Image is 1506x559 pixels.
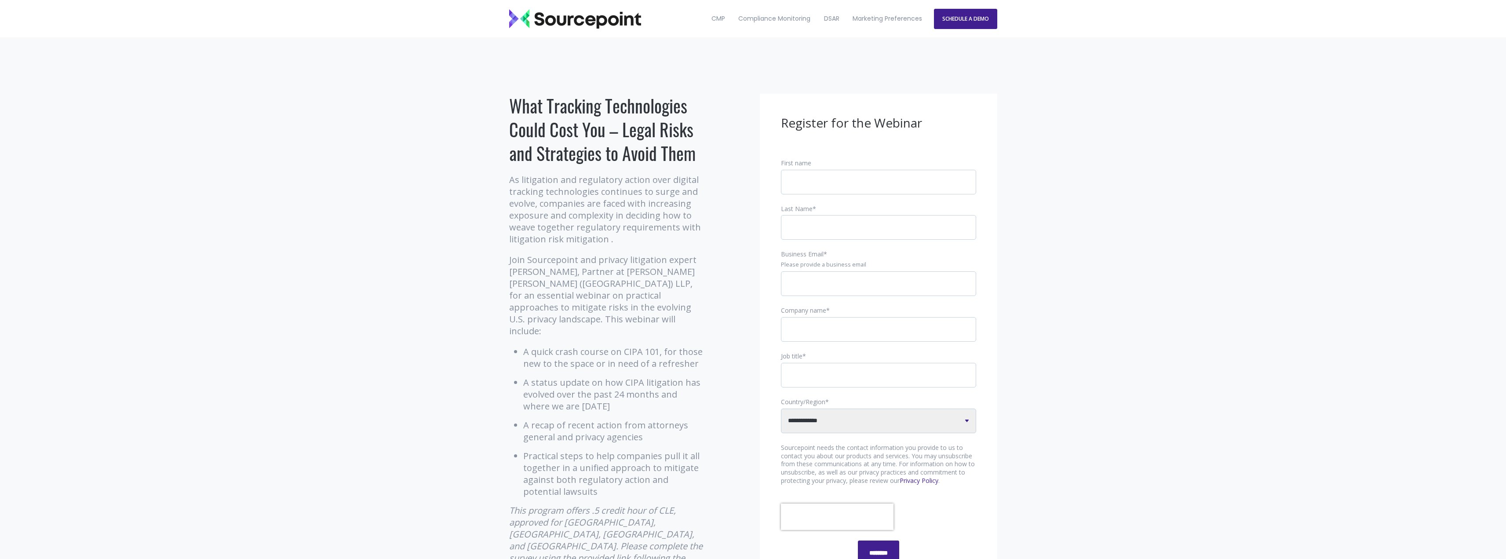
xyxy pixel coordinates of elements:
[523,376,705,412] li: A status update on how CIPA litigation has evolved over the past 24 months and where we are [DATE]
[900,476,938,485] a: Privacy Policy
[781,250,824,258] span: Business Email
[781,352,802,360] span: Job title
[781,444,976,486] p: Sourcepoint needs the contact information you provide to us to contact you about our products and...
[509,94,705,165] h1: What Tracking Technologies Could Cost You – Legal Risks and Strategies to Avoid Them
[523,419,705,443] li: A recap of recent action from attorneys general and privacy agencies
[781,504,893,530] iframe: reCAPTCHA
[523,450,705,497] li: Practical steps to help companies pull it all together in a unified approach to mitigate against ...
[509,174,705,245] p: As litigation and regulatory action over digital tracking technologies continues to surge and evo...
[934,9,997,29] a: SCHEDULE A DEMO
[509,254,705,337] p: Join Sourcepoint and privacy litigation expert [PERSON_NAME], Partner at [PERSON_NAME] [PERSON_NA...
[781,398,825,406] span: Country/Region
[781,159,811,167] span: First name
[781,115,976,132] h3: Register for the Webinar
[509,9,641,29] img: Sourcepoint_logo_black_transparent (2)-2
[781,261,976,269] legend: Please provide a business email
[523,346,705,369] li: A quick crash course on CIPA 101, for those new to the space or in need of a refresher
[781,205,813,213] span: Last Name
[781,306,826,314] span: Company name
